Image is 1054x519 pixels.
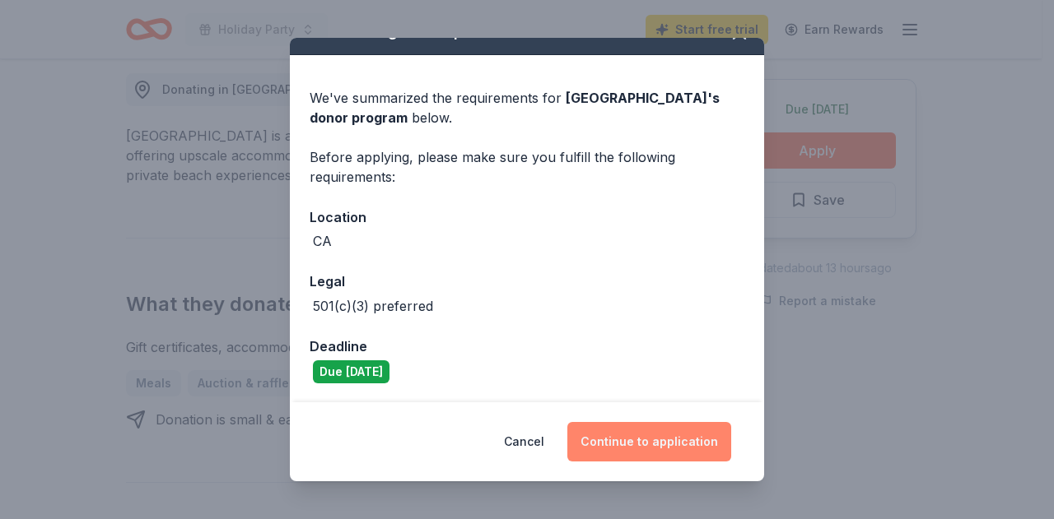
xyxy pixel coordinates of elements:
div: Location [310,206,744,228]
button: Cancel [504,422,544,461]
button: Continue to application [567,422,731,461]
div: CA [313,231,332,251]
div: Due [DATE] [313,360,389,383]
div: 501(c)(3) preferred [313,296,433,316]
div: We've summarized the requirements for below. [310,88,744,127]
div: Legal [310,271,744,292]
div: Before applying, please make sure you fulfill the following requirements: [310,147,744,187]
div: Deadline [310,336,744,357]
